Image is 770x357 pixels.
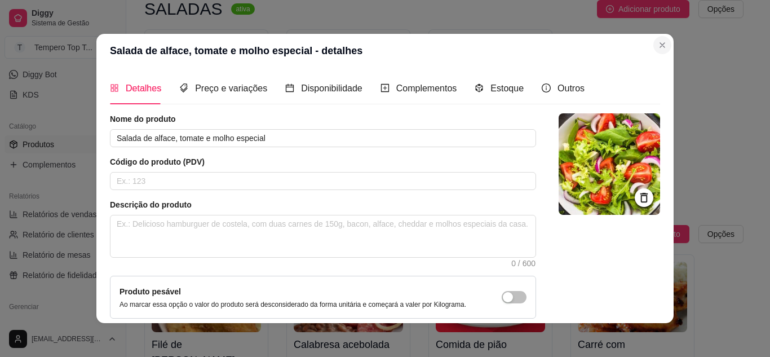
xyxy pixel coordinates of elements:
p: Ao marcar essa opção o valor do produto será desconsiderado da forma unitária e começará a valer ... [120,300,466,309]
span: appstore [110,83,119,92]
article: Nome do produto [110,113,536,125]
header: Salada de alface, tomate e molho especial - detalhes [96,34,674,68]
span: info-circle [542,83,551,92]
span: Disponibilidade [301,83,362,93]
span: plus-square [380,83,390,92]
label: Produto pesável [120,287,181,296]
span: code-sandbox [475,83,484,92]
span: calendar [285,83,294,92]
article: Código do produto (PDV) [110,156,536,168]
input: Ex.: Hamburguer de costela [110,129,536,147]
button: Close [653,36,671,54]
span: Detalhes [126,83,161,93]
span: Estoque [490,83,524,93]
article: Descrição do produto [110,199,536,210]
input: Ex.: 123 [110,172,536,190]
span: tags [179,83,188,92]
img: logo da loja [559,113,660,215]
span: Complementos [396,83,457,93]
span: Outros [557,83,585,93]
span: Preço e variações [195,83,267,93]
